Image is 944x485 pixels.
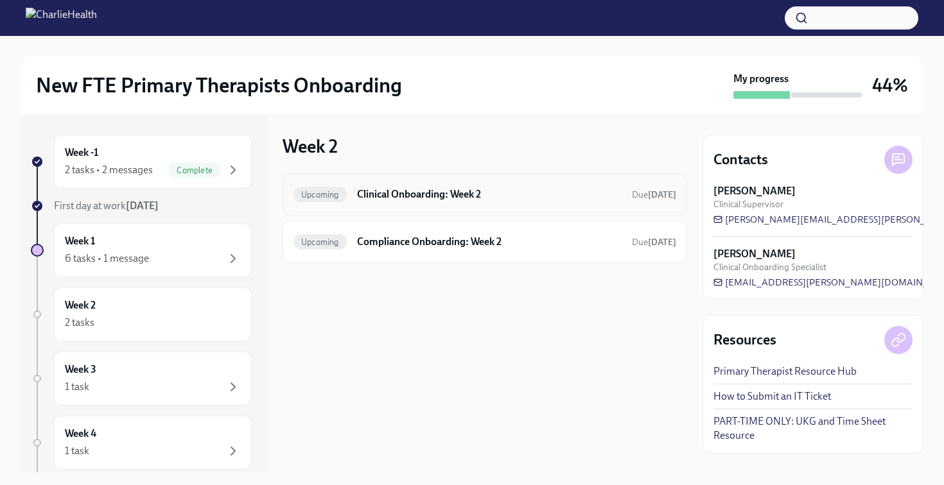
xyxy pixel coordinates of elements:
[65,298,96,312] h6: Week 2
[293,232,676,252] a: UpcomingCompliance Onboarding: Week 2Due[DATE]
[632,236,676,248] span: September 14th, 2025 10:00
[713,247,796,261] strong: [PERSON_NAME]
[713,330,776,350] h4: Resources
[65,316,94,330] div: 2 tasks
[31,135,252,189] a: Week -12 tasks • 2 messagesComplete
[65,444,89,458] div: 1 task
[293,237,347,247] span: Upcoming
[65,146,98,160] h6: Week -1
[31,416,252,470] a: Week 41 task
[713,389,831,404] a: How to Submit an IT Ticket
[31,287,252,341] a: Week 22 tasks
[65,251,149,266] div: 6 tasks • 1 message
[36,72,402,98] h2: New FTE Primary Therapists Onboarding
[65,163,153,177] div: 2 tasks • 2 messages
[713,198,783,210] span: Clinical Supervisor
[357,235,622,249] h6: Compliance Onboarding: Week 2
[31,199,252,213] a: First day at work[DATE]
[31,223,252,277] a: Week 16 tasks • 1 message
[26,8,97,28] img: CharlieHealth
[733,72,789,86] strong: My progress
[65,362,96,377] h6: Week 3
[632,189,676,201] span: September 14th, 2025 10:00
[713,150,768,169] h4: Contacts
[632,189,676,200] span: Due
[293,190,347,200] span: Upcoming
[54,200,159,212] span: First day at work
[713,414,913,443] a: PART-TIME ONLY: UKG and Time Sheet Resource
[65,427,96,441] h6: Week 4
[283,135,338,158] h3: Week 2
[713,184,796,198] strong: [PERSON_NAME]
[648,237,676,248] strong: [DATE]
[713,364,857,379] a: Primary Therapist Resource Hub
[126,200,159,212] strong: [DATE]
[648,189,676,200] strong: [DATE]
[65,380,89,394] div: 1 task
[169,166,220,175] span: Complete
[65,234,95,248] h6: Week 1
[31,352,252,405] a: Week 31 task
[872,74,908,97] h3: 44%
[293,184,676,205] a: UpcomingClinical Onboarding: Week 2Due[DATE]
[632,237,676,248] span: Due
[713,261,826,273] span: Clinical Onboarding Specialist
[357,187,622,201] h6: Clinical Onboarding: Week 2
